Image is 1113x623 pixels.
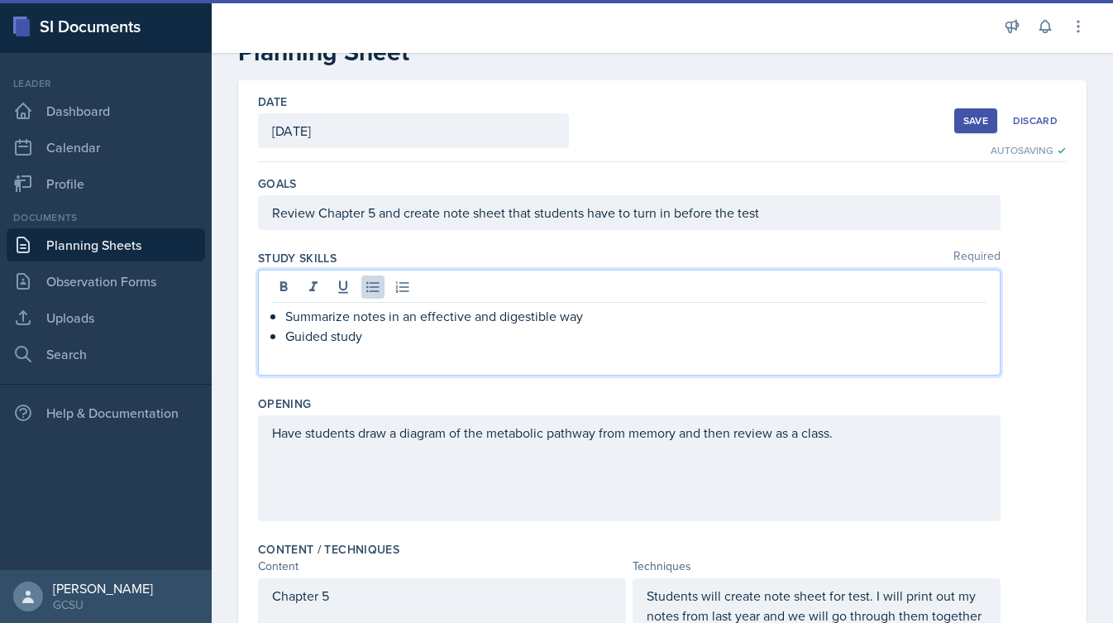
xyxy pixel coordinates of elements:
div: Save [963,114,988,127]
a: Search [7,338,205,371]
a: Uploads [7,301,205,334]
h2: Planning Sheet [238,37,1087,67]
p: Have students draw a diagram of the metabolic pathway from memory and then review as a class. [272,423,986,443]
div: GCSU [53,597,153,613]
label: Opening [258,395,311,412]
div: Content [258,558,626,575]
p: Review Chapter 5 and create note sheet that students have to turn in before the test [272,203,986,223]
div: Techniques [633,558,1001,575]
p: Guided study [285,326,986,346]
button: Discard [1004,108,1067,133]
div: Help & Documentation [7,396,205,429]
div: [PERSON_NAME] [53,580,153,597]
a: Dashboard [7,94,205,127]
a: Planning Sheets [7,228,205,261]
label: Date [258,93,287,110]
a: Calendar [7,131,205,164]
div: Leader [7,76,205,91]
div: Discard [1013,114,1058,127]
label: Goals [258,175,297,192]
label: Content / Techniques [258,541,399,558]
div: Autosaving [991,143,1067,158]
a: Observation Forms [7,265,205,298]
button: Save [954,108,997,133]
a: Profile [7,167,205,200]
div: Documents [7,210,205,225]
p: Summarize notes in an effective and digestible way [285,306,986,326]
p: Chapter 5 [272,586,612,606]
span: Required [953,250,1001,266]
label: Study Skills [258,250,337,266]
